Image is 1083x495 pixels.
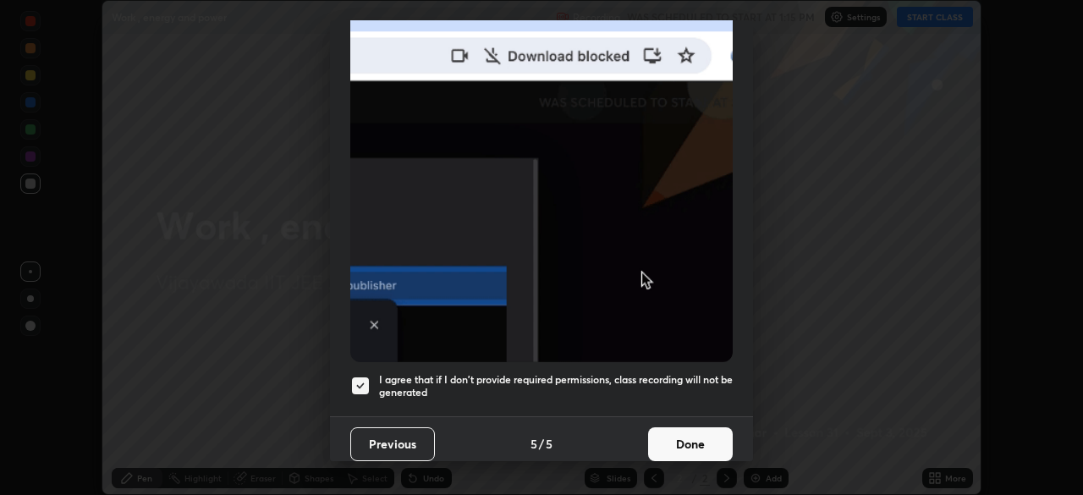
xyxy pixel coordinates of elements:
[531,435,537,453] h4: 5
[648,427,733,461] button: Done
[546,435,552,453] h4: 5
[350,427,435,461] button: Previous
[539,435,544,453] h4: /
[379,373,733,399] h5: I agree that if I don't provide required permissions, class recording will not be generated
